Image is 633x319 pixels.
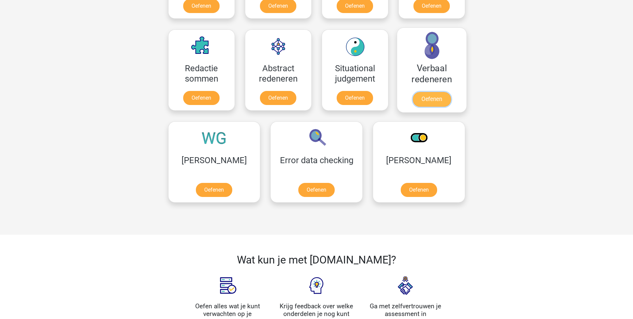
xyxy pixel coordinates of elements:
a: Oefenen [412,92,450,107]
a: Oefenen [401,183,437,197]
img: Feedback [300,269,333,302]
a: Oefenen [260,91,296,105]
a: Oefenen [196,183,232,197]
h4: Ga met zelfvertrouwen je assessment in [366,302,445,318]
a: Oefenen [298,183,335,197]
img: Assessment [211,269,244,302]
img: Interview [389,269,422,302]
a: Oefenen [337,91,373,105]
a: Oefenen [183,91,220,105]
h2: Wat kun je met [DOMAIN_NAME]? [188,253,445,266]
